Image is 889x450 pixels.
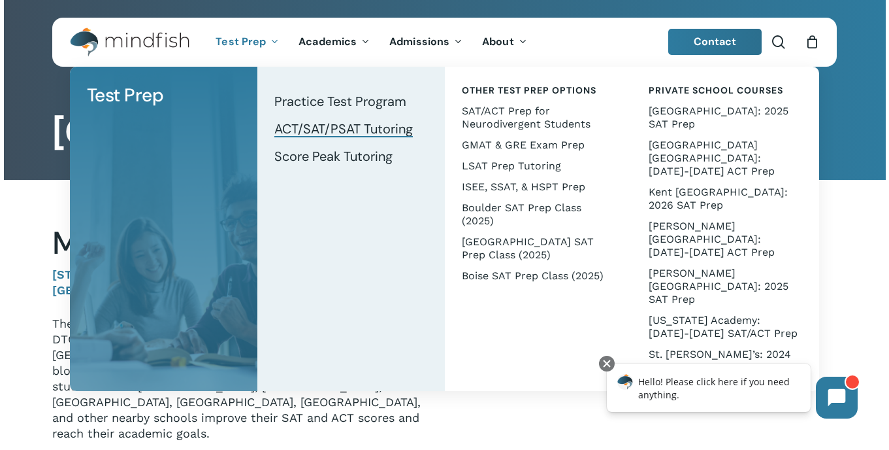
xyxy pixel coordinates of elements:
[649,348,791,373] span: St. [PERSON_NAME]’s: 2024 ISEE Prep
[458,135,619,156] a: GMAT & GRE Exam Prep
[645,80,806,101] a: Private School Courses
[649,105,788,130] span: [GEOGRAPHIC_DATA]: 2025 SAT Prep
[649,186,788,211] span: Kent [GEOGRAPHIC_DATA]: 2026 SAT Prep
[462,84,596,96] span: Other Test Prep Options
[270,115,432,143] a: ACT/SAT/PSAT Tutoring
[645,101,806,135] a: [GEOGRAPHIC_DATA]: 2025 SAT Prep
[274,93,406,110] span: Practice Test Program
[462,181,585,193] span: ISEE, SSAT, & HSPT Prep
[645,263,806,310] a: [PERSON_NAME][GEOGRAPHIC_DATA]: 2025 SAT Prep
[274,120,413,137] span: ACT/SAT/PSAT Tutoring
[649,267,788,305] span: [PERSON_NAME][GEOGRAPHIC_DATA]: 2025 SAT Prep
[668,29,762,55] a: Contact
[270,143,432,170] a: Score Peak Tutoring
[649,220,775,258] span: [PERSON_NAME][GEOGRAPHIC_DATA]: [DATE]-[DATE] ACT Prep
[389,35,449,48] span: Admissions
[274,148,393,165] span: Score Peak Tutoring
[458,232,619,266] a: [GEOGRAPHIC_DATA] SAT Prep Class (2025)
[206,37,289,48] a: Test Prep
[270,88,432,115] a: Practice Test Program
[83,80,244,111] a: Test Prep
[52,268,264,281] strong: [STREET_ADDRESS][PERSON_NAME]
[87,83,164,107] span: Test Prep
[458,80,619,101] a: Other Test Prep Options
[206,18,536,67] nav: Main Menu
[645,310,806,344] a: [US_STATE] Academy: [DATE]-[DATE] SAT/ACT Prep
[645,216,806,263] a: [PERSON_NAME][GEOGRAPHIC_DATA]: [DATE]-[DATE] ACT Prep
[462,105,590,130] span: SAT/ACT Prep for Neurodivergent Students
[462,235,594,261] span: [GEOGRAPHIC_DATA] SAT Prep Class (2025)
[458,198,619,232] a: Boulder SAT Prep Class (2025)
[649,84,783,96] span: Private School Courses
[645,135,806,182] a: [GEOGRAPHIC_DATA] [GEOGRAPHIC_DATA]: [DATE]-[DATE] ACT Prep
[649,139,775,177] span: [GEOGRAPHIC_DATA] [GEOGRAPHIC_DATA]: [DATE]-[DATE] ACT Prep
[458,177,619,198] a: ISEE, SSAT, & HSPT Prep
[458,101,619,135] a: SAT/ACT Prep for Neurodivergent Students
[52,18,837,67] header: Main Menu
[52,316,425,441] p: The [GEOGRAPHIC_DATA] office is located in the heart of the DTC, near the [GEOGRAPHIC_DATA] exit ...
[482,35,514,48] span: About
[458,156,619,177] a: LSAT Prep Tutoring
[462,160,561,172] span: LSAT Prep Tutoring
[462,269,604,282] span: Boise SAT Prep Class (2025)
[299,35,357,48] span: Academics
[462,201,581,227] span: Boulder SAT Prep Class (2025)
[216,35,266,48] span: Test Prep
[593,353,871,432] iframe: Chatbot
[380,37,472,48] a: Admissions
[645,182,806,216] a: Kent [GEOGRAPHIC_DATA]: 2026 SAT Prep
[645,344,806,378] a: St. [PERSON_NAME]’s: 2024 ISEE Prep
[649,314,798,339] span: [US_STATE] Academy: [DATE]-[DATE] SAT/ACT Prep
[289,37,380,48] a: Academics
[694,35,737,48] span: Contact
[458,266,619,286] a: Boise SAT Prep Class (2025)
[805,35,819,49] a: Cart
[52,283,173,297] strong: [GEOGRAPHIC_DATA]
[52,224,425,262] h2: Mindfish Test Prep
[472,37,537,48] a: About
[462,139,585,151] span: GMAT & GRE Exam Prep
[52,111,837,153] h1: [GEOGRAPHIC_DATA] (DTC) Office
